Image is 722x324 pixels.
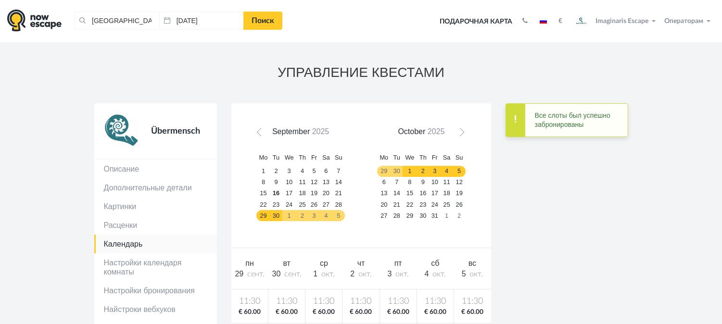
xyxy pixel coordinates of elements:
span: October [398,127,425,136]
span: чт [357,259,365,267]
a: 1 [403,166,417,177]
a: 1 [256,166,270,177]
span: Thursday [419,154,427,161]
a: Prev [255,127,269,141]
a: 6 [377,177,391,188]
button: € [554,16,567,26]
a: 26 [453,199,466,210]
a: Настройки календаря комнаты [94,253,217,281]
a: 22 [403,199,417,210]
a: 28 [391,210,403,221]
span: 2025 [428,127,445,136]
span: пт [394,259,402,267]
span: € 60.00 [456,308,489,317]
span: сб [431,259,439,267]
span: 30 [272,270,281,278]
a: Календарь [94,235,217,253]
a: 9 [270,177,282,188]
a: 31 [429,210,441,221]
img: logo [7,9,62,32]
span: Imaginaris Escape [595,16,648,25]
span: Wednesday [405,154,414,161]
a: 21 [391,199,403,210]
a: Подарочная карта [436,11,516,32]
span: Monday [380,154,388,161]
a: 9 [417,177,429,188]
a: 12 [308,177,320,188]
span: окт. [358,270,372,278]
a: 17 [429,188,441,199]
span: 11:30 [456,296,489,308]
a: 4 [296,166,308,177]
span: вт [283,259,290,267]
span: ср [320,259,328,267]
a: 1 [282,210,296,221]
a: 16 [270,188,282,199]
a: Поиск [243,12,282,30]
span: Sunday [335,154,342,161]
a: Настройки бронирования [94,281,217,300]
a: 30 [391,166,403,177]
a: 27 [320,199,332,210]
span: пн [245,259,254,267]
a: 8 [403,177,417,188]
span: 29 [235,270,243,278]
a: 4 [320,210,332,221]
span: € 60.00 [307,308,340,317]
a: 14 [391,188,403,199]
input: Город или название квеста [75,12,159,30]
button: Imaginaris Escape [570,12,660,31]
span: Friday [311,154,317,161]
a: 23 [417,199,429,210]
a: 3 [282,166,296,177]
span: 3 [387,270,392,278]
a: Next [453,127,467,141]
span: Tuesday [273,154,279,161]
span: 11:30 [419,296,452,308]
a: 10 [429,177,441,188]
a: Картинки [94,197,217,216]
span: € 60.00 [233,308,266,317]
span: 11:30 [382,296,415,308]
a: Дополнительные детали [94,178,217,197]
a: 20 [377,199,391,210]
a: 11 [296,177,308,188]
span: окт. [321,270,335,278]
a: 2 [417,166,429,177]
span: Tuesday [393,154,400,161]
a: 5 [453,166,466,177]
strong: € [558,18,562,25]
span: вс [469,259,476,267]
span: 2025 [312,127,329,136]
a: 13 [377,188,391,199]
a: 30 [270,210,282,221]
a: 21 [332,188,345,199]
button: Операторам [662,16,715,26]
h3: УПРАВЛЕНИЕ КВЕСТАМИ [94,65,628,80]
span: Saturday [443,154,451,161]
span: € 60.00 [419,308,452,317]
span: Saturday [322,154,330,161]
a: 16 [417,188,429,199]
span: € 60.00 [344,308,377,317]
a: 5 [308,166,320,177]
a: 29 [403,210,417,221]
a: 14 [332,177,345,188]
span: Thursday [299,154,306,161]
a: 24 [282,199,296,210]
a: 18 [441,188,453,199]
div: Все слоты был успешно забронированы [506,103,628,137]
img: ru.jpg [540,19,547,24]
a: 2 [270,166,282,177]
a: 6 [320,166,332,177]
div: Übermensch [140,113,207,150]
a: 26 [308,199,320,210]
a: 12 [453,177,466,188]
a: 30 [417,210,429,221]
span: сент. [284,270,302,278]
a: Расценки [94,216,217,235]
span: Prev [258,130,266,138]
a: Найстроки вебхуков [94,300,217,319]
a: 3 [429,166,441,177]
span: € 60.00 [382,308,415,317]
